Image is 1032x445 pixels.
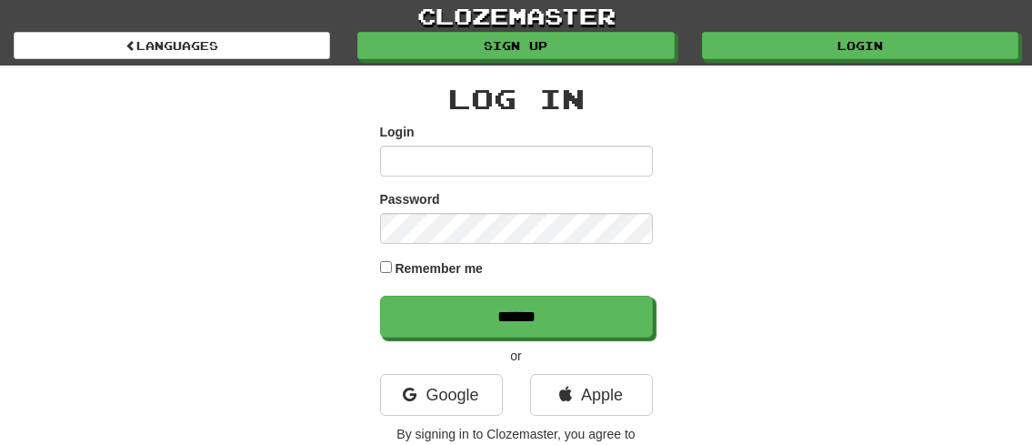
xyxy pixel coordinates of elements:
p: or [380,347,653,365]
label: Login [380,123,415,141]
a: Google [380,374,503,416]
a: Apple [530,374,653,416]
a: Sign up [357,32,674,59]
a: Login [702,32,1018,59]
label: Password [380,190,440,208]
label: Remember me [395,259,483,278]
h2: Log In [380,84,653,114]
a: Languages [14,32,330,59]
